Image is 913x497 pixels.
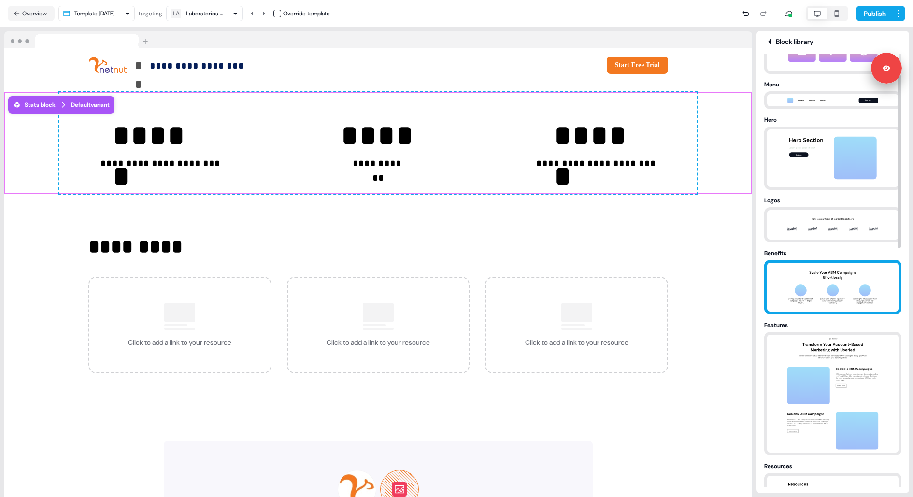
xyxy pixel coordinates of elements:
div: Click to add a link to your resource [287,277,470,373]
div: Start Free Trial [382,57,668,74]
button: Benefitsbenefits thumbnail preview [764,248,901,314]
button: LogoslogoClouds thumbnail preview [764,196,901,242]
div: Click to add a link to your resource [525,338,628,347]
div: Click to add a link to your resource [128,338,231,347]
div: Features [764,320,901,330]
img: logoClouds thumbnail preview [782,210,884,240]
button: Herohero thumbnail preview [764,115,901,190]
img: benefits thumbnail preview [782,263,884,312]
img: Browser topbar [4,31,153,49]
img: menu thumbnail preview [782,95,884,106]
div: Default variant [71,100,110,110]
div: Resources [764,461,901,471]
div: Click to add a link to your resource [327,338,430,347]
div: Block library [764,37,901,46]
div: Click to add a link to your resourceClick to add a link to your resourceClick to add a link to yo... [88,277,668,373]
div: Benefits [764,248,901,258]
div: Hero [764,115,901,125]
div: LA [173,9,180,18]
div: Menu [764,80,901,89]
div: Override template [283,9,330,18]
button: Start Free Trial [607,57,668,74]
button: Featuresfeatures thumbnail preview [764,320,901,455]
div: Template [DATE] [74,9,114,18]
div: Click to add a link to your resource [88,277,271,373]
div: Click to add a link to your resource [485,277,668,373]
button: Overview [8,6,55,21]
img: features thumbnail preview [782,335,884,453]
button: Menumenu thumbnail preview [764,80,901,109]
div: Laboratorios Funat S.A.S [186,9,225,18]
div: Logos [764,196,901,205]
div: Stats block [13,100,56,110]
button: Publish [856,6,892,21]
div: targeting [139,9,162,18]
img: hero thumbnail preview [782,129,884,187]
button: LALaboratorios Funat S.A.S [166,6,243,21]
img: Image [88,57,127,74]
